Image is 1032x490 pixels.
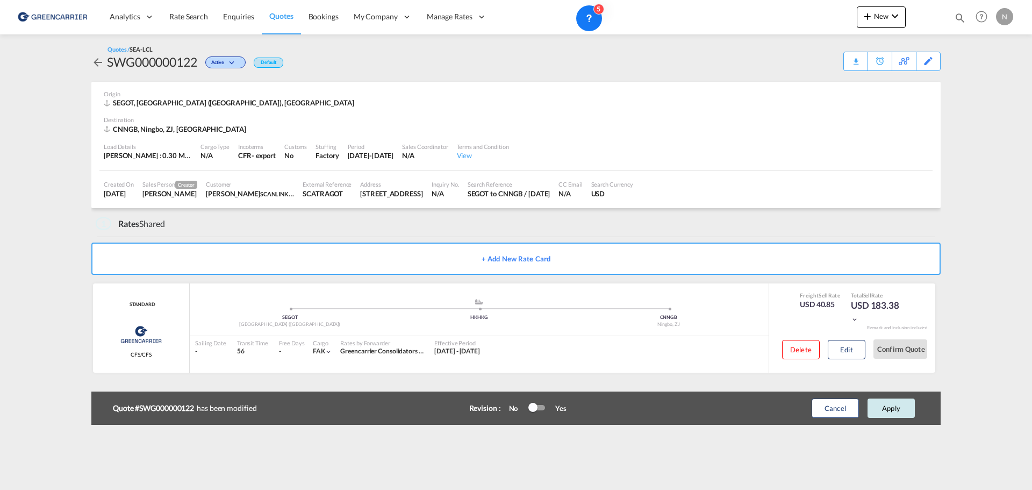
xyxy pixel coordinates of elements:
div: - export [252,151,276,160]
md-icon: icon-chevron-down [227,60,240,66]
div: Remark and Inclusion included [859,325,935,331]
span: SEA-LCL [130,46,152,53]
div: N [996,8,1013,25]
div: Load Details [104,143,192,151]
div: N/A [200,151,230,160]
div: N/A [402,151,448,160]
div: Quotes /SEA-LCL [107,45,153,53]
div: SEGOT to CNNGB / 1 Sep 2025 [468,189,550,198]
img: 609dfd708afe11efa14177256b0082fb.png [16,5,89,29]
div: USD [591,189,634,198]
span: [DATE] - [DATE] [434,347,480,355]
div: HKHKG [384,314,574,321]
div: Freight Rate [800,292,840,299]
md-icon: icon-arrow-left [91,56,104,69]
button: + Add New Rate Card [91,243,941,275]
span: Active [211,59,227,69]
span: Rate Search [169,12,208,21]
div: Yes [544,403,567,413]
div: 30 Sep 2025 [348,151,394,160]
div: View [457,151,509,160]
div: Revision : [469,403,501,414]
span: Analytics [110,11,140,22]
span: CFS/CFS [131,351,152,358]
div: Contract / Rate Agreement / Tariff / Spot Pricing Reference Number: STANDARD [127,301,155,308]
button: Confirm Quote [873,339,927,359]
div: Total Rate [851,292,905,299]
span: New [861,12,901,20]
span: My Company [354,11,398,22]
md-icon: assets/icons/custom/ship-fill.svg [472,299,485,304]
div: CNNGB, Ningbo, ZJ, Asia Pacific [104,124,248,134]
div: External Reference [303,180,352,188]
md-icon: icon-chevron-down [325,348,332,356]
span: Sell [819,292,828,299]
div: Sales Person [142,180,197,189]
md-icon: icon-plus 400-fg [861,10,874,23]
div: N/A [558,189,582,198]
div: USD 40.85 [800,299,840,310]
div: Effective Period [434,339,480,347]
div: Change Status Here [197,53,248,70]
div: 56 [237,347,268,356]
span: Greencarrier Consolidators ([GEOGRAPHIC_DATA]) [340,347,489,355]
span: Quotes [269,11,293,20]
div: [PERSON_NAME] : 0.30 MT | Volumetric Wt : 1.78 CBM | Chargeable Wt : 1.78 W/M [104,151,192,160]
div: Incoterms [238,143,276,151]
div: USD 183.38 [851,299,905,325]
div: CC Email [558,180,582,188]
button: Cancel [812,399,859,418]
div: No [284,151,307,160]
span: SEGOT, [GEOGRAPHIC_DATA] ([GEOGRAPHIC_DATA]), [GEOGRAPHIC_DATA] [113,98,354,107]
div: Inquiry No. [432,180,459,188]
b: Quote #SWG000000122 [113,403,197,414]
div: Sales Coordinator [402,143,448,151]
div: Period [348,143,394,151]
div: - [279,347,281,356]
div: SCATRAGOT [303,189,352,198]
md-icon: icon-chevron-down [888,10,901,23]
md-icon: icon-chevron-down [851,316,858,323]
div: Cargo [313,339,333,347]
div: Shared [96,218,165,230]
button: Edit [828,340,865,359]
div: Origin [104,90,928,98]
div: Quote PDF is not available at this time [849,52,862,62]
div: Customer [206,180,294,188]
div: Change Status Here [205,56,246,68]
div: - [195,347,226,356]
div: Address [360,180,422,188]
div: Greencarrier Consolidators (Sweden) [340,347,424,356]
div: Factory Stuffing [316,151,339,160]
span: Bookings [309,12,339,21]
div: No [504,403,529,413]
div: N/A [432,189,459,198]
div: Search Currency [591,180,634,188]
button: Delete [782,340,820,359]
div: Emil Samuelsson [206,189,294,198]
div: Transit Time [237,339,268,347]
div: [GEOGRAPHIC_DATA] ([GEOGRAPHIC_DATA]) [195,321,384,328]
md-icon: icon-magnify [954,12,966,24]
button: Apply [868,399,915,418]
div: Rates by Forwarder [340,339,424,347]
md-icon: icon-download [849,54,862,62]
div: SEGOT [195,314,384,321]
img: Greencarrier Consolidators [117,321,165,348]
div: Free Days [279,339,305,347]
div: SWG000000122 [107,53,197,70]
div: Stuffing [316,143,339,151]
span: STANDARD [127,301,155,308]
div: has been modified [113,400,435,416]
span: SCANLINK LOGISTICS AB [260,189,328,198]
div: Destination [104,116,928,124]
div: Sailing Date [195,339,226,347]
div: Help [972,8,996,27]
span: FAK [313,347,325,355]
span: Rates [118,218,140,229]
div: icon-arrow-left [91,53,107,70]
div: Cargo Type [200,143,230,151]
span: Creator [175,181,197,189]
span: 1 [96,217,111,230]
